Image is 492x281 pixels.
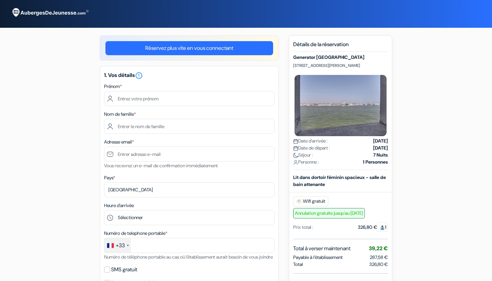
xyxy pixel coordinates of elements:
[104,83,122,90] label: Prénom
[293,152,313,159] span: Séjour :
[293,153,298,158] img: moon.svg
[104,238,131,253] div: France: +33
[293,160,298,165] img: user_icon.svg
[293,63,388,68] p: [STREET_ADDRESS][PERSON_NAME]
[377,222,388,232] span: 1
[293,146,298,151] img: calendar.svg
[104,91,274,106] input: Entrez votre prénom
[293,137,328,145] span: Date d'arrivée :
[369,261,388,268] span: 326,80 €
[8,4,92,22] img: AubergesDeJeunesse.com
[293,41,388,52] h5: Détails de la réservation
[104,72,274,80] h5: 1. Vos détails
[104,147,274,162] input: Entrer adresse e-mail
[293,174,386,187] b: Lit dans dortoir féminin spacieux - salle de bain attenante
[373,137,388,145] strong: [DATE]
[105,41,273,55] a: Réservez plus vite en vous connectant
[293,254,343,261] span: Payable à l’établissement
[293,139,298,144] img: calendar.svg
[111,265,137,274] label: SMS gratuit
[135,72,143,79] a: error_outline
[135,72,143,80] i: error_outline
[104,230,167,237] label: Numéro de telephone portable
[293,245,350,253] span: Total à verser maintenant
[104,163,218,169] small: Vous recevrez un e-mail de confirmation immédiatement
[380,225,385,230] img: guest.svg
[293,145,330,152] span: Date de départ :
[104,138,134,146] label: Adresse email
[104,174,115,181] label: Pays
[293,55,388,60] h5: Generator [GEOGRAPHIC_DATA]
[293,261,303,268] span: Total
[369,245,388,252] span: 39,22 €
[293,196,328,206] span: Wifi gratuit
[373,152,388,159] strong: 7 Nuits
[116,242,125,250] div: +33
[296,199,302,204] img: free_wifi.svg
[370,254,388,260] span: 287,58 €
[104,202,134,209] label: Heure d'arrivée
[373,145,388,152] strong: [DATE]
[104,119,274,134] input: Entrer le nom de famille
[363,159,388,166] strong: 1 Personnes
[293,208,365,218] span: Annulation gratuite jusqu'au [DATE]
[104,111,136,118] label: Nom de famille
[293,159,319,166] span: Personne :
[293,224,313,231] div: Prix total :
[104,254,273,260] small: Numéro de téléphone portable au cas où l'établissement aurait besoin de vous joindre
[358,224,388,231] div: 326,80 €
